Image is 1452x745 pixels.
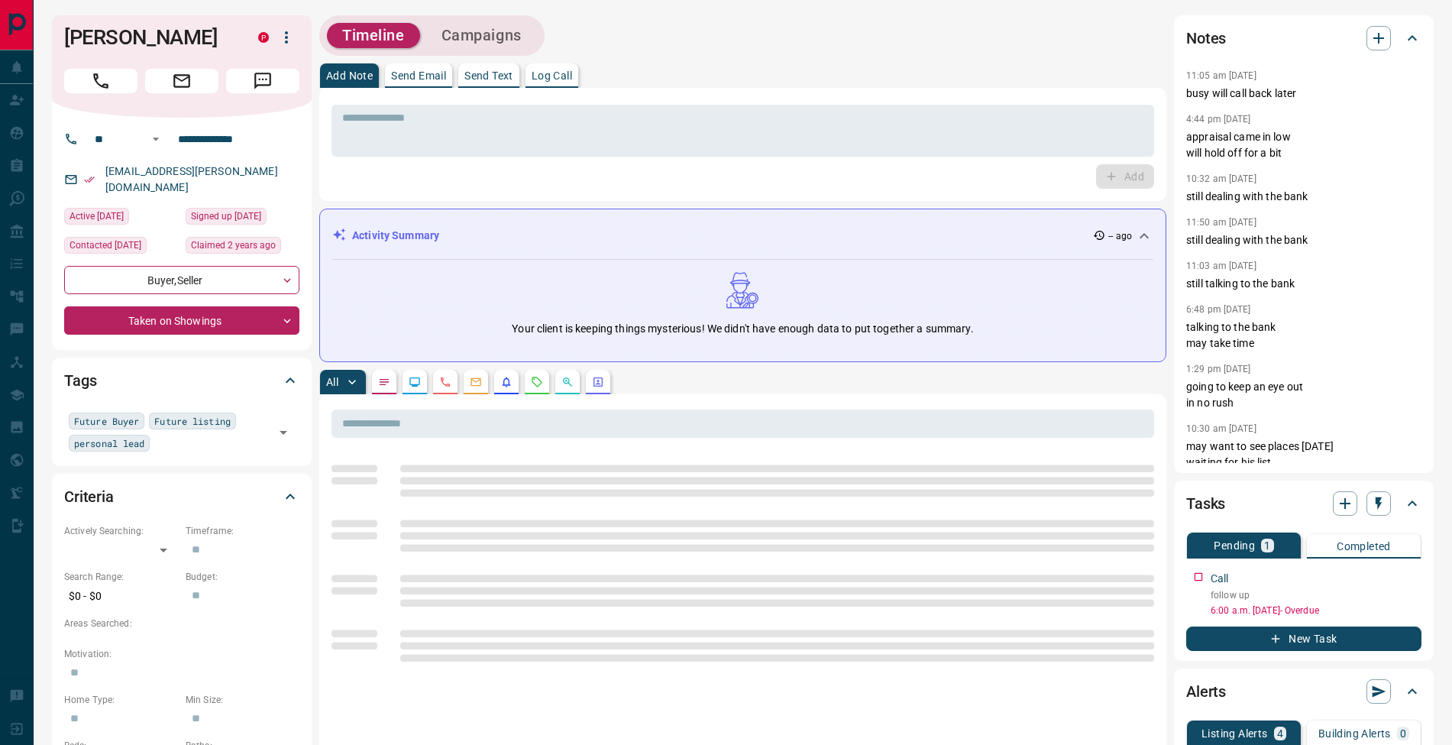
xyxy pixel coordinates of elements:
[1186,114,1251,125] p: 4:44 pm [DATE]
[64,570,178,584] p: Search Range:
[391,70,446,81] p: Send Email
[84,174,95,185] svg: Email Verified
[74,436,144,451] span: personal lead
[1186,679,1226,704] h2: Alerts
[470,376,482,388] svg: Emails
[1186,173,1256,184] p: 10:32 am [DATE]
[74,413,139,429] span: Future Buyer
[426,23,537,48] button: Campaigns
[1186,304,1251,315] p: 6:48 pm [DATE]
[64,362,299,399] div: Tags
[1400,728,1406,739] p: 0
[64,584,178,609] p: $0 - $0
[186,237,299,258] div: Mon Jul 31 2023
[439,376,451,388] svg: Calls
[64,306,299,335] div: Taken on Showings
[500,376,513,388] svg: Listing Alerts
[64,208,178,229] div: Mon Jul 28 2025
[186,693,299,707] p: Min Size:
[561,376,574,388] svg: Opportunities
[378,376,390,388] svg: Notes
[1186,261,1256,271] p: 11:03 am [DATE]
[186,208,299,229] div: Mon Jul 31 2023
[352,228,439,244] p: Activity Summary
[70,209,124,224] span: Active [DATE]
[147,130,165,148] button: Open
[1186,423,1256,434] p: 10:30 am [DATE]
[64,524,178,538] p: Actively Searching:
[258,32,269,43] div: property.ca
[1277,728,1283,739] p: 4
[186,570,299,584] p: Budget:
[273,422,294,443] button: Open
[1186,217,1256,228] p: 11:50 am [DATE]
[1186,491,1225,516] h2: Tasks
[1264,540,1270,551] p: 1
[1186,379,1421,411] p: going to keep an eye out in no rush
[64,237,178,258] div: Fri May 02 2025
[1108,229,1132,243] p: -- ago
[1186,276,1421,292] p: still talking to the bank
[1186,232,1421,248] p: still dealing with the bank
[1186,70,1256,81] p: 11:05 am [DATE]
[1211,604,1421,617] p: 6:00 a.m. [DATE] - Overdue
[70,238,141,253] span: Contacted [DATE]
[64,647,299,661] p: Motivation:
[1186,26,1226,50] h2: Notes
[327,23,420,48] button: Timeline
[64,617,299,630] p: Areas Searched:
[64,478,299,515] div: Criteria
[1214,540,1255,551] p: Pending
[1186,189,1421,205] p: still dealing with the bank
[1186,86,1421,102] p: busy will call back later
[64,484,114,509] h2: Criteria
[1186,627,1421,651] button: New Task
[191,209,261,224] span: Signed up [DATE]
[64,693,178,707] p: Home Type:
[191,238,276,253] span: Claimed 2 years ago
[332,222,1153,250] div: Activity Summary-- ago
[592,376,604,388] svg: Agent Actions
[154,413,231,429] span: Future listing
[145,69,218,93] span: Email
[1318,728,1391,739] p: Building Alerts
[186,524,299,538] p: Timeframe:
[1186,129,1421,161] p: appraisal came in low will hold off for a bit
[326,377,338,387] p: All
[1186,20,1421,57] div: Notes
[226,69,299,93] span: Message
[1211,571,1229,587] p: Call
[1337,541,1391,552] p: Completed
[464,70,513,81] p: Send Text
[409,376,421,388] svg: Lead Browsing Activity
[105,165,278,193] a: [EMAIL_ADDRESS][PERSON_NAME][DOMAIN_NAME]
[1186,485,1421,522] div: Tasks
[512,321,973,337] p: Your client is keeping things mysterious! We didn't have enough data to put together a summary.
[531,376,543,388] svg: Requests
[64,368,96,393] h2: Tags
[1201,728,1268,739] p: Listing Alerts
[1211,588,1421,602] p: follow up
[326,70,373,81] p: Add Note
[1186,364,1251,374] p: 1:29 pm [DATE]
[1186,673,1421,710] div: Alerts
[1186,319,1421,351] p: talking to the bank may take time
[64,69,137,93] span: Call
[64,25,235,50] h1: [PERSON_NAME]
[532,70,572,81] p: Log Call
[64,266,299,294] div: Buyer , Seller
[1186,439,1421,471] p: may want to see places [DATE] waiting for his list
